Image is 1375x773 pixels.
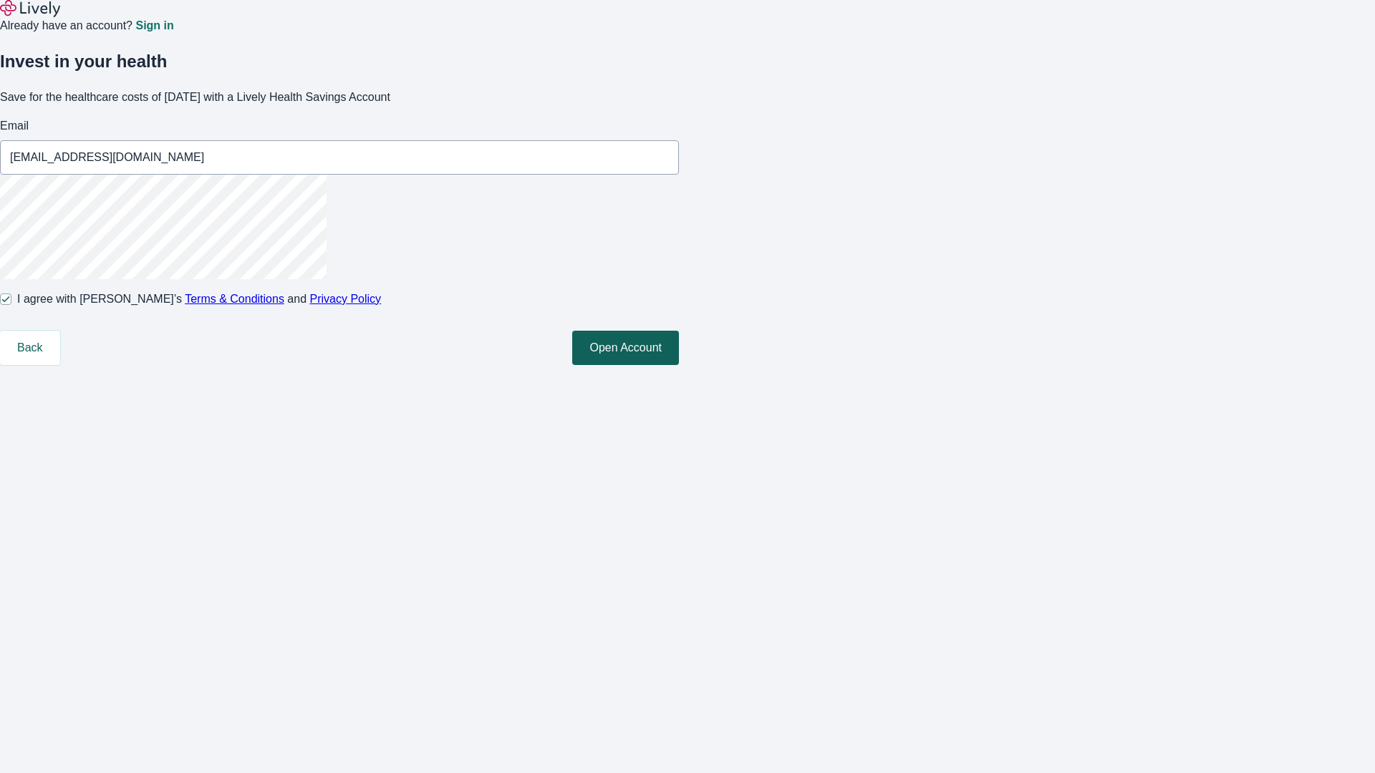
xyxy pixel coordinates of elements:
[310,293,382,305] a: Privacy Policy
[135,20,173,31] a: Sign in
[185,293,284,305] a: Terms & Conditions
[17,291,381,308] span: I agree with [PERSON_NAME]’s and
[572,331,679,365] button: Open Account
